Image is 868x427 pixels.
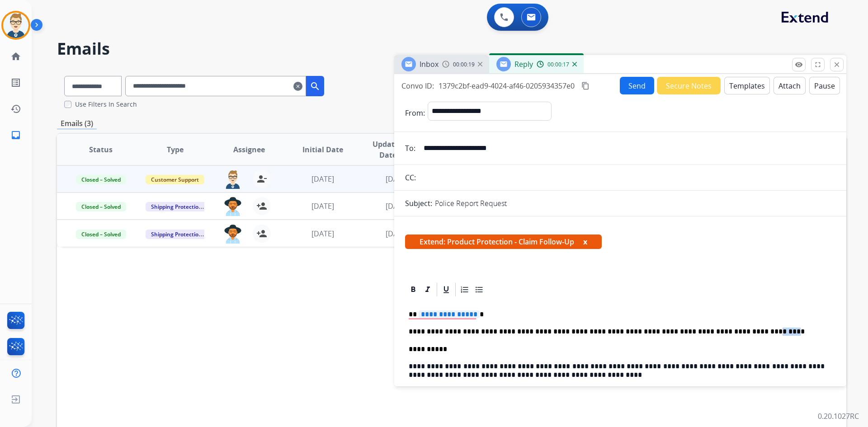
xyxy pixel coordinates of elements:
mat-icon: list_alt [10,77,21,88]
button: Pause [809,77,840,94]
span: Reply [514,59,533,69]
button: x [583,236,587,247]
div: Italic [421,283,434,296]
p: 0.20.1027RC [818,411,859,422]
span: [DATE] [386,201,408,211]
mat-icon: close [833,61,841,69]
p: Emails (3) [57,118,97,129]
mat-icon: clear [293,81,302,92]
span: Shipping Protection [146,202,208,211]
span: Customer Support [146,175,204,184]
span: Extend: Product Protection - Claim Follow-Up [405,235,602,249]
span: [DATE] [311,201,334,211]
p: Convo ID: [401,80,434,91]
img: agent-avatar [224,197,242,216]
mat-icon: content_copy [581,82,590,90]
span: [DATE] [311,174,334,184]
span: Type [167,144,184,155]
div: Bullet List [472,283,486,296]
span: 00:00:17 [547,61,569,68]
img: agent-avatar [224,225,242,244]
span: Assignee [233,144,265,155]
img: avatar [3,13,28,38]
button: Send [620,77,654,94]
span: 00:00:19 [453,61,475,68]
span: Shipping Protection [146,230,208,239]
div: Underline [439,283,453,296]
label: Use Filters In Search [75,100,137,109]
span: Inbox [420,59,439,69]
span: Status [89,144,113,155]
button: Templates [724,77,770,94]
button: Attach [774,77,806,94]
mat-icon: remove_red_eye [795,61,803,69]
button: Secure Notes [657,77,721,94]
span: [DATE] [311,229,334,239]
span: Initial Date [302,144,343,155]
span: [DATE] [386,229,408,239]
span: [DATE] [386,174,408,184]
p: From: [405,108,425,118]
span: 1379c2bf-ead9-4024-af46-0205934357e0 [439,81,575,91]
p: Police Report Request [435,198,507,209]
p: Subject: [405,198,432,209]
p: To: [405,143,415,154]
div: Ordered List [458,283,472,296]
mat-icon: person_add [256,228,267,239]
mat-icon: inbox [10,130,21,141]
mat-icon: search [310,81,321,92]
mat-icon: home [10,51,21,62]
span: Closed – Solved [76,175,126,184]
span: Updated Date [368,139,409,160]
span: Closed – Solved [76,202,126,211]
h2: Emails [57,40,846,58]
div: Bold [406,283,420,296]
mat-icon: person_remove [256,174,267,184]
mat-icon: person_add [256,201,267,211]
mat-icon: history [10,103,21,114]
img: agent-avatar [224,170,242,189]
span: Closed – Solved [76,230,126,239]
p: CC: [405,172,416,183]
mat-icon: fullscreen [814,61,822,69]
